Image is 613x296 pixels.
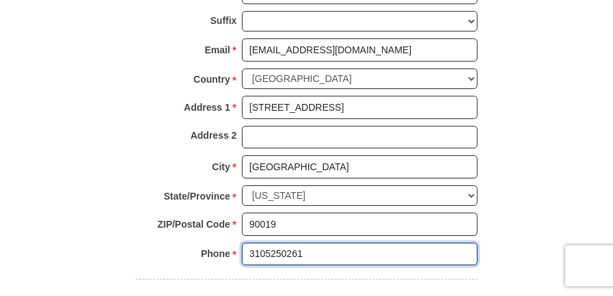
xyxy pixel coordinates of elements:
[193,70,230,89] strong: Country
[205,40,230,59] strong: Email
[212,157,230,176] strong: City
[201,244,230,263] strong: Phone
[191,126,237,145] strong: Address 2
[210,11,237,30] strong: Suffix
[184,98,230,117] strong: Address 1
[164,187,230,206] strong: State/Province
[157,215,230,234] strong: ZIP/Postal Code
